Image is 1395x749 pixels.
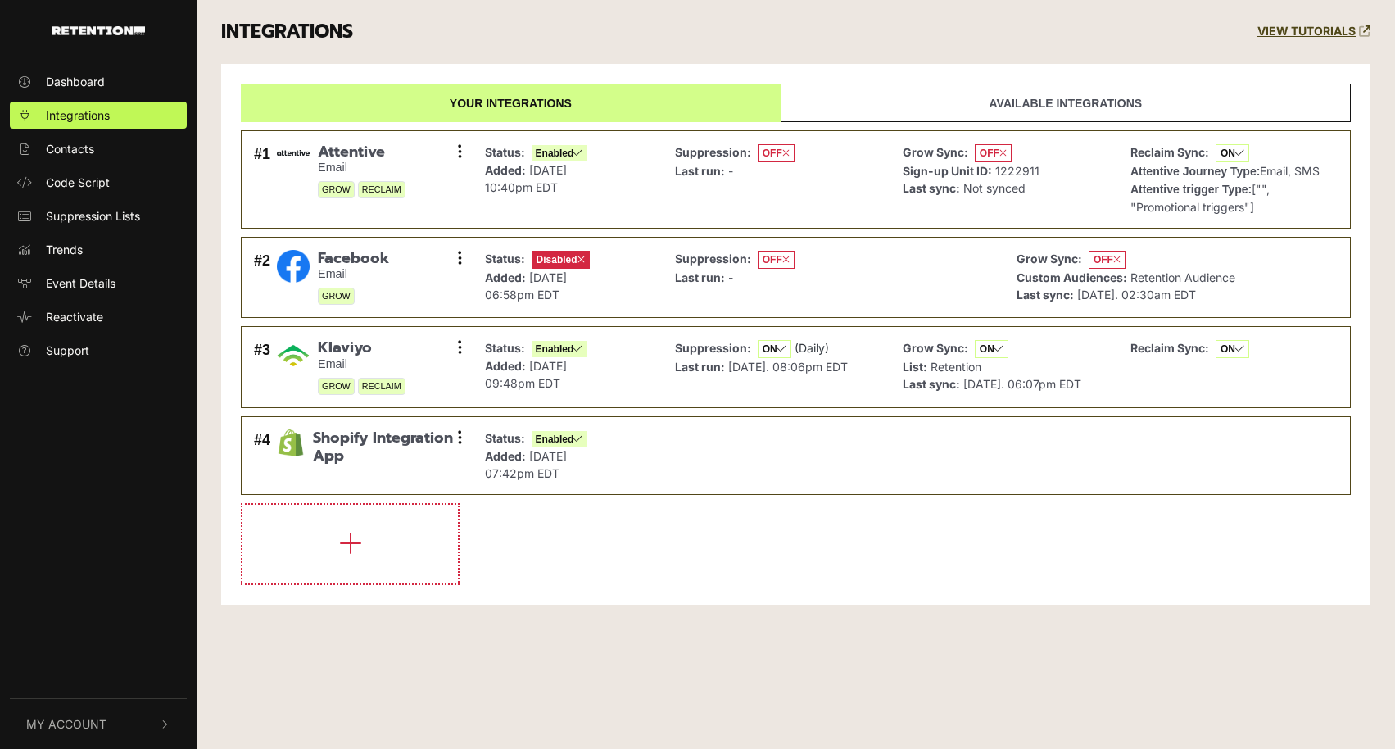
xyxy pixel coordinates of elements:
[10,236,187,263] a: Trends
[995,164,1039,178] span: 1222911
[221,20,353,43] h3: INTEGRATIONS
[1077,288,1196,302] span: [DATE]. 02:30am EDT
[46,207,140,225] span: Suppression Lists
[903,145,968,159] strong: Grow Sync:
[781,84,1351,122] a: Available integrations
[318,288,355,305] span: GROW
[46,140,94,157] span: Contacts
[485,252,525,266] strong: Status:
[52,26,145,35] img: Retention.com
[1216,340,1249,358] span: ON
[46,342,89,359] span: Support
[1130,145,1209,159] strong: Reclaim Sync:
[758,251,795,269] span: OFF
[903,360,927,374] strong: List:
[758,144,795,162] span: OFF
[46,107,110,124] span: Integrations
[46,275,115,292] span: Event Details
[1089,251,1126,269] span: OFF
[532,431,587,447] span: Enabled
[903,164,992,178] strong: Sign-up Unit ID:
[241,84,781,122] a: Your integrations
[318,250,389,268] span: Facebook
[10,270,187,297] a: Event Details
[532,145,587,161] span: Enabled
[1017,252,1082,266] strong: Grow Sync:
[254,250,270,306] div: #2
[318,267,389,281] small: Email
[26,715,106,733] span: My Account
[318,143,405,161] span: Attentive
[485,359,526,373] strong: Added:
[254,339,270,395] div: #3
[277,250,310,283] img: Facebook
[485,431,525,445] strong: Status:
[728,270,733,284] span: -
[254,143,270,216] div: #1
[318,181,355,198] span: GROW
[277,150,310,156] img: Attentive
[1130,143,1334,216] p: Email, SMS ["", "Promotional triggers"]
[358,378,405,395] span: RECLAIM
[795,341,829,355] span: (Daily)
[254,429,270,482] div: #4
[46,73,105,90] span: Dashboard
[1216,144,1249,162] span: ON
[485,449,567,480] span: [DATE] 07:42pm EDT
[277,339,310,372] img: Klaviyo
[318,161,405,175] small: Email
[758,340,791,358] span: ON
[1017,270,1127,284] strong: Custom Audiences:
[485,341,525,355] strong: Status:
[485,270,567,302] span: [DATE] 06:58pm EDT
[10,68,187,95] a: Dashboard
[1130,183,1252,196] strong: Attentive trigger Type:
[1257,25,1370,39] a: VIEW TUTORIALS
[675,145,751,159] strong: Suppression:
[675,270,725,284] strong: Last run:
[10,102,187,129] a: Integrations
[10,337,187,364] a: Support
[532,341,587,357] span: Enabled
[532,251,590,269] span: Disabled
[46,241,83,258] span: Trends
[46,174,110,191] span: Code Script
[1130,165,1260,178] strong: Attentive Journey Type:
[485,270,526,284] strong: Added:
[318,357,405,371] small: Email
[10,699,187,749] button: My Account
[358,181,405,198] span: RECLAIM
[675,164,725,178] strong: Last run:
[1130,341,1209,355] strong: Reclaim Sync:
[485,163,526,177] strong: Added:
[10,135,187,162] a: Contacts
[10,303,187,330] a: Reactivate
[728,164,733,178] span: -
[903,341,968,355] strong: Grow Sync:
[485,163,567,194] span: [DATE] 10:40pm EDT
[675,252,751,266] strong: Suppression:
[903,181,960,195] strong: Last sync:
[313,429,460,465] span: Shopify Integration App
[975,340,1008,358] span: ON
[10,202,187,229] a: Suppression Lists
[963,181,1026,195] span: Not synced
[1130,270,1235,284] span: Retention Audience
[277,429,305,457] img: Shopify Integration App
[318,339,405,357] span: Klaviyo
[931,360,981,374] span: Retention
[675,341,751,355] strong: Suppression:
[485,449,526,463] strong: Added:
[46,308,103,325] span: Reactivate
[485,145,525,159] strong: Status:
[903,377,960,391] strong: Last sync:
[318,378,355,395] span: GROW
[10,169,187,196] a: Code Script
[675,360,725,374] strong: Last run:
[728,360,848,374] span: [DATE]. 08:06pm EDT
[975,144,1012,162] span: OFF
[963,377,1081,391] span: [DATE]. 06:07pm EDT
[1017,288,1074,302] strong: Last sync:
